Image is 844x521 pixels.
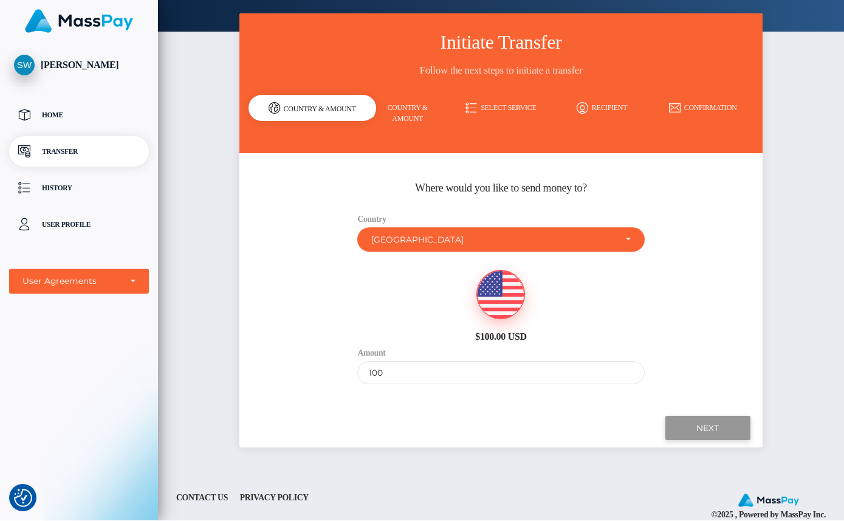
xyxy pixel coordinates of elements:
div: [GEOGRAPHIC_DATA] [371,235,616,246]
a: Select Service [450,98,551,119]
a: Recipient [552,98,653,119]
a: History [9,173,149,204]
p: Home [14,106,144,125]
a: Country & Amount [349,98,450,129]
a: User Profile [9,210,149,240]
p: Transfer [14,143,144,161]
span: [PERSON_NAME] [9,60,149,71]
h3: Initiate Transfer [249,29,753,57]
img: MassPay [25,10,133,33]
input: Next [665,416,750,441]
div: User Agreements [22,276,122,288]
a: Transfer [9,137,149,167]
a: Contact Us [171,489,233,508]
button: United States [357,228,644,253]
h3: Follow the next steps to initiate a transfer [249,64,753,78]
button: User Agreements [9,269,149,294]
img: USD.png [477,271,524,320]
img: MassPay [738,494,799,508]
div: Country & Amount [249,95,376,122]
p: History [14,179,144,198]
h6: $100.00 USD [437,331,564,343]
button: Consent Preferences [14,489,32,508]
input: Amount to send in USD (Maximum: 100) [357,362,644,385]
label: Country [357,215,386,225]
img: Revisit consent button [14,489,32,508]
a: Home [9,100,149,131]
p: User Profile [14,216,144,234]
a: Confirmation [653,98,753,119]
a: Privacy Policy [235,489,314,508]
h5: Where would you like to send money to? [249,181,753,196]
label: Amount [357,349,385,359]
